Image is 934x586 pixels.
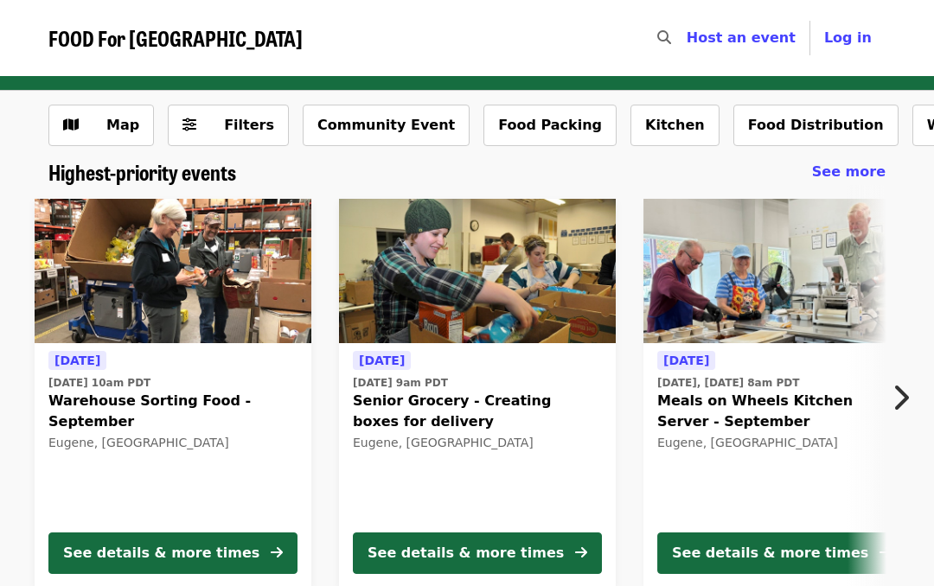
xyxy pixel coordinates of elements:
[339,199,616,344] img: Senior Grocery - Creating boxes for delivery organized by FOOD For Lane County
[681,17,695,59] input: Search
[63,543,259,564] div: See details & more times
[224,117,274,133] span: Filters
[303,105,470,146] button: Community Event
[812,163,886,180] span: See more
[63,117,79,133] i: map icon
[657,375,799,391] time: [DATE], [DATE] 8am PDT
[630,105,720,146] button: Kitchen
[892,381,909,414] i: chevron-right icon
[733,105,899,146] button: Food Distribution
[182,117,196,133] i: sliders-h icon
[657,391,906,432] span: Meals on Wheels Kitchen Server - September
[810,21,886,55] button: Log in
[353,532,602,574] button: See details & more times
[48,391,297,432] span: Warehouse Sorting Food - September
[483,105,617,146] button: Food Packing
[368,543,564,564] div: See details & more times
[643,199,920,344] img: Meals on Wheels Kitchen Server - September organized by FOOD For Lane County
[48,22,303,53] span: FOOD For [GEOGRAPHIC_DATA]
[353,391,602,432] span: Senior Grocery - Creating boxes for delivery
[48,156,236,187] span: Highest-priority events
[271,545,283,561] i: arrow-right icon
[877,373,934,422] button: Next item
[48,105,154,146] button: Show map view
[575,545,587,561] i: arrow-right icon
[663,354,709,367] span: [DATE]
[824,29,872,46] span: Log in
[48,436,297,450] div: Eugene, [GEOGRAPHIC_DATA]
[48,532,297,574] button: See details & more times
[54,354,100,367] span: [DATE]
[48,160,236,185] a: Highest-priority events
[657,532,906,574] button: See details & more times
[168,105,289,146] button: Filters (0 selected)
[35,160,899,185] div: Highest-priority events
[48,26,303,51] a: FOOD For [GEOGRAPHIC_DATA]
[35,199,311,344] img: Warehouse Sorting Food - September organized by FOOD For Lane County
[657,436,906,450] div: Eugene, [GEOGRAPHIC_DATA]
[812,162,886,182] a: See more
[359,354,405,367] span: [DATE]
[106,117,139,133] span: Map
[657,29,671,46] i: search icon
[48,375,150,391] time: [DATE] 10am PDT
[687,29,796,46] a: Host an event
[353,436,602,450] div: Eugene, [GEOGRAPHIC_DATA]
[353,375,448,391] time: [DATE] 9am PDT
[672,543,868,564] div: See details & more times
